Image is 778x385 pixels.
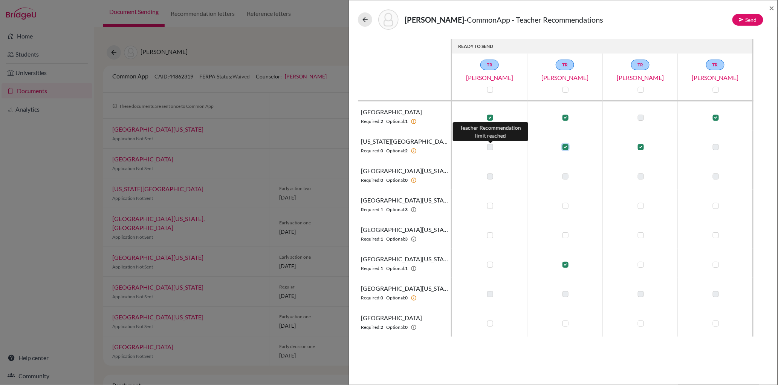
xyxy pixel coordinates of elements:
span: - CommonApp - Teacher Recommendations [464,15,603,24]
span: Optional: [386,324,405,331]
th: READY TO SEND [452,39,754,54]
span: [GEOGRAPHIC_DATA] [361,107,422,117]
span: Optional: [386,265,405,272]
span: [GEOGRAPHIC_DATA][US_STATE] [361,255,448,264]
a: [PERSON_NAME] [678,73,753,82]
a: TR [480,60,499,70]
span: Required: [361,118,381,125]
span: Optional: [386,206,405,213]
b: 0 [381,177,383,184]
span: Optional: [386,236,405,242]
b: 1 [405,118,408,125]
span: [GEOGRAPHIC_DATA][US_STATE] [361,225,448,234]
a: TR [631,60,650,70]
span: Optional: [386,118,405,125]
span: Required: [361,324,381,331]
span: × [769,2,775,13]
b: 1 [381,265,383,272]
span: Required: [361,265,381,272]
span: [US_STATE][GEOGRAPHIC_DATA] [361,137,448,146]
b: 3 [405,236,408,242]
span: Required: [361,295,381,301]
span: Optional: [386,177,405,184]
span: Optional: [386,147,405,154]
b: 0 [405,177,408,184]
b: 1 [405,265,408,272]
button: Close [769,3,775,12]
a: [PERSON_NAME] [603,73,678,82]
span: Optional: [386,295,405,301]
strong: [PERSON_NAME] [405,15,464,24]
span: [GEOGRAPHIC_DATA] [361,313,422,322]
a: [PERSON_NAME] [452,73,527,82]
a: TR [556,60,574,70]
b: 1 [381,236,383,242]
b: 2 [405,147,408,154]
b: 0 [405,295,408,301]
b: 0 [405,324,408,331]
a: [PERSON_NAME] [527,73,603,82]
button: Send [732,14,763,26]
b: 2 [381,324,383,331]
b: 0 [381,295,383,301]
div: Teacher Recommendation limit reached [453,122,528,141]
span: Required: [361,236,381,242]
a: TR [706,60,725,70]
span: Required: [361,147,381,154]
b: 2 [381,118,383,125]
span: Required: [361,206,381,213]
b: 1 [381,206,383,213]
span: Required: [361,177,381,184]
b: 3 [405,206,408,213]
b: 0 [381,147,383,154]
span: [GEOGRAPHIC_DATA][US_STATE] [361,166,448,175]
span: [GEOGRAPHIC_DATA][US_STATE] [361,284,448,293]
span: [GEOGRAPHIC_DATA][US_STATE], [GEOGRAPHIC_DATA] [361,196,448,205]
